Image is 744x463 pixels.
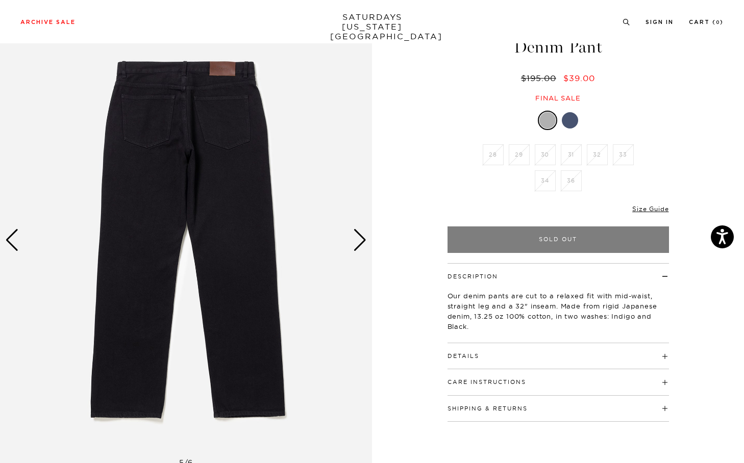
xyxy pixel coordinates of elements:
[448,274,498,279] button: Description
[20,19,76,25] a: Archive Sale
[448,406,528,411] button: Shipping & Returns
[448,379,526,385] button: Care Instructions
[689,19,724,25] a: Cart (0)
[521,73,560,83] del: $195.00
[563,73,595,83] span: $39.00
[353,229,367,251] div: Next slide
[446,39,671,56] h1: Denim Pant
[716,20,720,25] small: 0
[446,94,671,102] div: Final sale
[632,205,668,213] a: Size Guide
[5,229,19,251] div: Previous slide
[330,12,414,41] a: SATURDAYS[US_STATE][GEOGRAPHIC_DATA]
[448,353,479,359] button: Details
[646,19,674,25] a: Sign In
[448,291,669,331] p: Our denim pants are cut to a relaxed fit with mid-waist, straight leg and a 32" inseam. Made from...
